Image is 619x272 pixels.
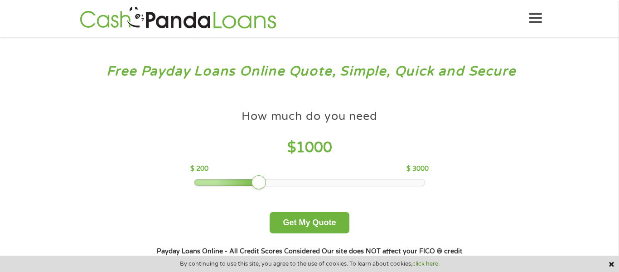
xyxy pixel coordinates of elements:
p: $ 200 [190,164,208,174]
h4: $ [190,138,428,157]
span: By continuing to use this site, you agree to the use of cookies. To learn about cookies, [180,261,440,267]
span: 1000 [296,139,332,156]
p: $ 3000 [406,164,429,174]
img: GetLoanNow Logo [77,5,279,31]
strong: Our site does NOT affect your FICO ® credit score* [203,247,463,266]
button: Get My Quote [270,212,349,233]
strong: Payday Loans Online - All Credit Scores Considered [157,247,320,255]
h3: Free Payday Loans Online Quote, Simple, Quick and Secure [26,63,593,80]
h4: How much do you need [242,109,377,124]
a: click here. [412,260,440,267]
